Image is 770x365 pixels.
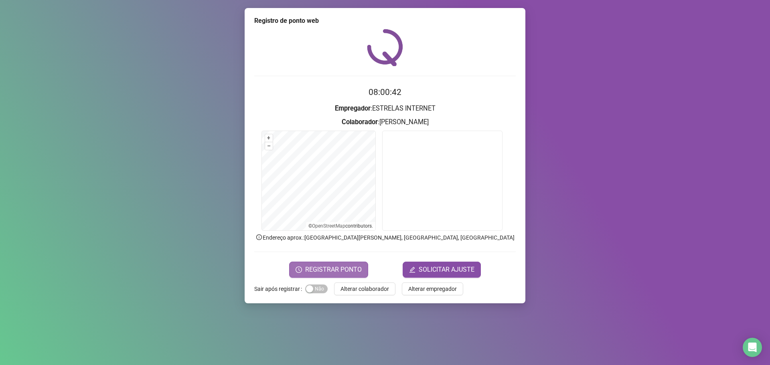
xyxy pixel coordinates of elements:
[367,29,403,66] img: QRPoint
[335,105,371,112] strong: Empregador
[369,87,401,97] time: 08:00:42
[254,117,516,127] h3: : [PERSON_NAME]
[255,234,263,241] span: info-circle
[296,266,302,273] span: clock-circle
[254,16,516,26] div: Registro de ponto web
[408,284,457,293] span: Alterar empregador
[419,265,474,274] span: SOLICITAR AJUSTE
[289,262,368,278] button: REGISTRAR PONTO
[305,265,362,274] span: REGISTRAR PONTO
[402,282,463,295] button: Alterar empregador
[340,284,389,293] span: Alterar colaborador
[308,223,373,229] li: © contributors.
[409,266,415,273] span: edit
[743,338,762,357] div: Open Intercom Messenger
[254,233,516,242] p: Endereço aprox. : [GEOGRAPHIC_DATA][PERSON_NAME], [GEOGRAPHIC_DATA], [GEOGRAPHIC_DATA]
[342,118,378,126] strong: Colaborador
[312,223,345,229] a: OpenStreetMap
[254,103,516,114] h3: : ESTRELAS INTERNET
[403,262,481,278] button: editSOLICITAR AJUSTE
[265,134,273,142] button: +
[254,282,305,295] label: Sair após registrar
[265,142,273,150] button: –
[334,282,395,295] button: Alterar colaborador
